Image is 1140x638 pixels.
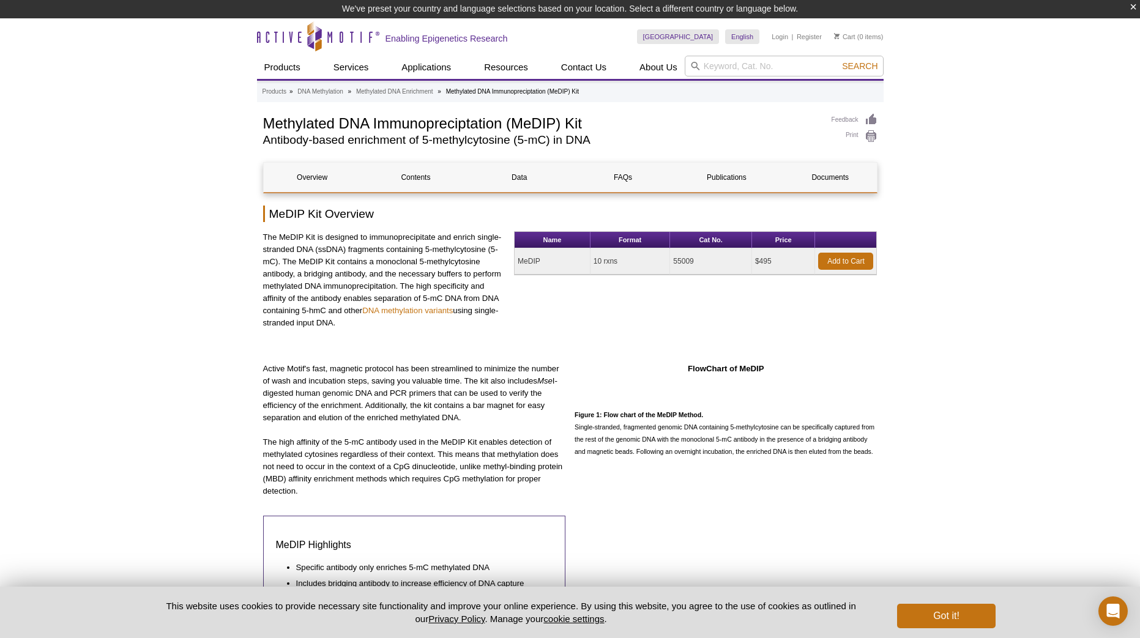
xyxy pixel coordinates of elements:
[575,411,703,418] strong: Figure 1: Flow chart of the MeDIP Method.
[670,248,752,275] td: 55009
[446,88,579,95] li: Methylated DNA Immunopreciptation (MeDIP) Kit
[832,113,877,127] a: Feedback
[263,113,819,132] h1: Methylated DNA Immunopreciptation (MeDIP) Kit
[832,130,877,143] a: Print
[289,88,293,95] li: »
[276,538,553,552] h3: MeDIP Highlights
[554,56,614,79] a: Contact Us
[263,363,566,424] p: Active Motif's fast, magnetic protocol has been streamlined to minimize the number of wash and in...
[752,248,816,275] td: $495
[348,88,352,95] li: »
[838,61,881,72] button: Search
[781,163,879,192] a: Documents
[772,32,788,41] a: Login
[438,88,441,95] li: »
[637,29,720,44] a: [GEOGRAPHIC_DATA]
[685,56,884,76] input: Keyword, Cat. No.
[575,411,874,455] span: Single-stranded, fragmented genomic DNA containing 5-methylcytosine can be specifically captured ...
[362,306,453,315] a: DNA methylation variants
[477,56,535,79] a: Resources
[590,248,671,275] td: 10 rxns
[356,86,433,97] a: Methylated DNA Enrichment
[263,231,505,329] p: The MeDIP Kit is designed to immunoprecipitate and enrich single-stranded DNA (ssDNA) fragments c...
[145,599,877,625] p: This website uses cookies to provide necessary site functionality and improve your online experie...
[296,577,541,590] li: Includes bridging antibody to increase efficiency of DNA capture
[574,163,671,192] a: FAQs
[428,614,485,624] a: Privacy Policy
[752,232,816,248] th: Price
[688,364,764,373] strong: FlowChart of MeDIP
[678,163,775,192] a: Publications
[263,436,566,497] p: The high affinity of the 5-mC antibody used in the MeDIP Kit enables detection of methylated cyto...
[670,232,752,248] th: Cat No.
[257,56,308,79] a: Products
[537,376,553,385] em: Mse
[394,56,458,79] a: Applications
[296,562,541,574] li: Specific antibody only enriches 5-mC methylated DNA
[834,29,884,44] li: (0 items)
[792,29,794,44] li: |
[386,33,508,44] h2: Enabling Epigenetics Research
[297,86,343,97] a: DNA Methylation
[632,56,685,79] a: About Us
[834,33,840,39] img: Your Cart
[543,614,604,624] button: cookie settings
[1098,596,1128,626] div: Open Intercom Messenger
[842,61,877,71] span: Search
[515,232,590,248] th: Name
[515,248,590,275] td: MeDIP
[326,56,376,79] a: Services
[725,29,759,44] a: English
[263,135,819,146] h2: Antibody-based enrichment of 5-methylcytosine (5-mC) in DNA
[367,163,464,192] a: Contents
[590,232,671,248] th: Format
[264,163,361,192] a: Overview
[834,32,855,41] a: Cart
[797,32,822,41] a: Register
[263,206,877,222] h2: MeDIP Kit Overview
[263,86,286,97] a: Products
[897,604,995,628] button: Got it!
[471,163,568,192] a: Data
[818,253,873,270] a: Add to Cart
